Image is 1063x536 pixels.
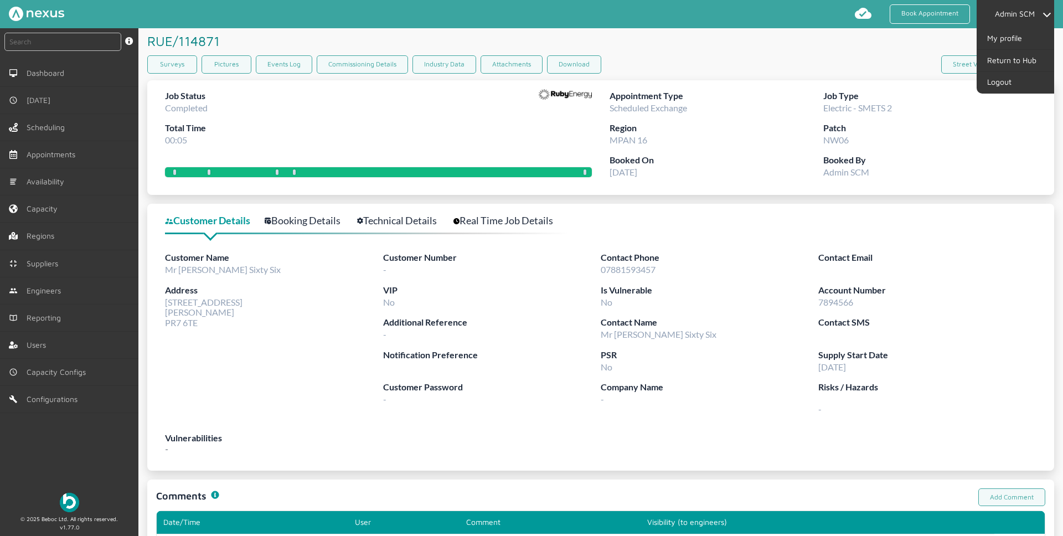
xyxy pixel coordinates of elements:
[823,135,849,145] span: NW06
[4,33,121,51] input: Search by: Ref, PostCode, MPAN, MPRN, Account, Customer
[9,150,18,159] img: appointments-left-menu.svg
[383,284,601,297] label: VIP
[823,102,892,113] span: Electric - SMETS 2
[978,488,1045,507] a: Add Comment
[348,511,460,533] th: User
[601,316,818,329] label: Contact Name
[601,348,818,362] label: PSR
[9,177,18,186] img: md-list.svg
[818,297,853,307] span: 7894566
[165,431,1036,445] label: Vulnerabilities
[27,259,63,268] span: Suppliers
[165,297,242,328] span: [STREET_ADDRESS] [PERSON_NAME] PR7 6TE
[9,7,64,21] img: Nexus
[165,121,208,135] label: Total Time
[818,316,1036,329] label: Contact SMS
[165,135,187,145] span: 00:05
[890,4,970,24] a: Book Appointment
[9,313,18,322] img: md-book.svg
[256,55,312,74] a: Events Log
[383,380,601,394] label: Customer Password
[854,4,872,22] img: md-cloud-done.svg
[165,213,262,229] a: Customer Details
[9,123,18,132] img: scheduling-left-menu.svg
[383,394,386,404] span: -
[818,348,1036,362] label: Supply Start Date
[383,316,601,329] label: Additional Reference
[165,251,383,265] label: Customer Name
[941,55,1000,74] button: Street View
[165,102,208,113] span: Completed
[601,297,612,307] span: No
[818,394,1036,414] span: -
[9,204,18,213] img: capacity-left-menu.svg
[641,511,994,533] th: Visibility (to engineers)
[27,123,69,132] span: Scheduling
[27,231,59,240] span: Regions
[317,55,408,74] a: Commissioning Details
[823,89,1037,103] label: Job Type
[818,380,1036,394] label: Risks / Hazards
[610,167,637,177] span: [DATE]
[27,341,50,349] span: Users
[165,264,281,275] span: Mr [PERSON_NAME] Sixty Six
[383,329,386,339] span: -
[539,89,592,100] img: Supplier Logo
[27,150,80,159] span: Appointments
[601,251,818,265] label: Contact Phone
[978,28,1054,49] a: My profile
[147,28,224,54] h1: RUE/114871 ️️️
[27,69,69,78] span: Dashboard
[9,395,18,404] img: md-build.svg
[27,313,65,322] span: Reporting
[823,153,1037,167] label: Booked By
[383,348,601,362] label: Notification Preference
[383,264,386,275] span: -
[9,259,18,268] img: md-contract.svg
[610,121,823,135] label: Region
[9,231,18,240] img: regions.left-menu.svg
[27,96,55,105] span: [DATE]
[27,177,69,186] span: Availability
[383,251,601,265] label: Customer Number
[601,264,656,275] span: 07881593457
[412,55,476,74] a: Industry Data
[9,69,18,78] img: md-desktop.svg
[9,286,18,295] img: md-people.svg
[9,368,18,377] img: md-time.svg
[978,72,1054,93] a: Logout
[610,153,823,167] label: Booked On
[60,493,79,512] img: Beboc Logo
[818,251,1036,265] label: Contact Email
[265,213,353,229] a: Booking Details
[601,394,604,404] span: -
[156,488,207,503] h1: Comments
[460,511,641,533] th: Comment
[601,380,818,394] label: Company Name
[165,89,208,103] label: Job Status
[610,102,687,113] span: Scheduled Exchange
[157,511,348,533] th: Date/Time
[978,50,1054,71] a: Return to Hub
[202,55,251,74] a: Pictures
[818,362,846,372] span: [DATE]
[165,284,383,297] label: Address
[27,204,62,213] span: Capacity
[547,55,601,74] button: Download
[481,55,543,74] a: Attachments
[610,89,823,103] label: Appointment Type
[383,297,395,307] span: No
[601,284,818,297] label: Is Vulnerable
[610,135,647,145] span: MPAN 16
[601,362,612,372] span: No
[823,121,1037,135] label: Patch
[9,96,18,105] img: md-time.svg
[818,284,1036,297] label: Account Number
[9,341,18,349] img: user-left-menu.svg
[453,213,565,229] a: Real Time Job Details
[601,329,716,339] span: Mr [PERSON_NAME] Sixty Six
[27,395,82,404] span: Configurations
[357,213,449,229] a: Technical Details
[27,368,90,377] span: Capacity Configs
[147,55,197,74] a: Surveys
